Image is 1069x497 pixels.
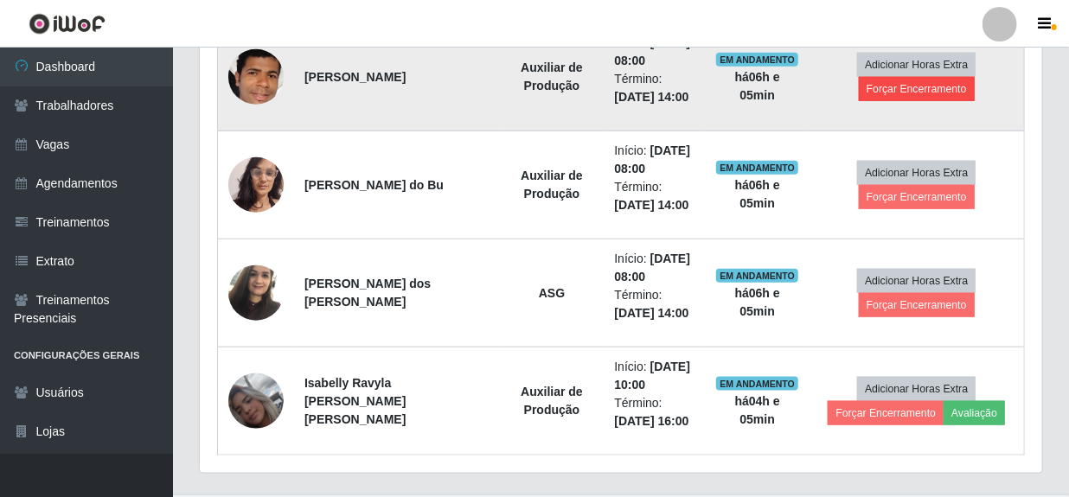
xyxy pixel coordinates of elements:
img: CoreUI Logo [29,13,106,35]
img: 1700658195519.jpeg [228,352,284,450]
li: Início: [614,250,695,286]
button: Forçar Encerramento [859,293,975,317]
img: 1709861924003.jpeg [228,38,284,117]
button: Adicionar Horas Extra [857,269,976,293]
span: EM ANDAMENTO [716,53,798,67]
strong: há 06 h e 05 min [735,286,780,318]
strong: [PERSON_NAME] dos [PERSON_NAME] [304,277,431,309]
strong: Isabelly Ravyla [PERSON_NAME] [PERSON_NAME] [304,376,406,426]
li: Início: [614,142,695,178]
li: Término: [614,70,695,106]
strong: Auxiliar de Produção [521,169,583,201]
strong: Auxiliar de Produção [521,61,583,92]
button: Forçar Encerramento [859,77,975,101]
button: Forçar Encerramento [828,401,944,425]
li: Término: [614,394,695,430]
time: [DATE] 14:00 [614,198,688,212]
time: [DATE] 16:00 [614,414,688,428]
img: 1748573558798.jpeg [228,256,284,329]
time: [DATE] 14:00 [614,90,688,104]
time: [DATE] 10:00 [614,360,690,392]
img: 1739920078548.jpeg [228,148,284,221]
button: Adicionar Horas Extra [857,377,976,401]
button: Adicionar Horas Extra [857,53,976,77]
strong: há 06 h e 05 min [735,178,780,210]
button: Adicionar Horas Extra [857,161,976,185]
span: EM ANDAMENTO [716,269,798,283]
strong: [PERSON_NAME] [304,70,406,84]
span: EM ANDAMENTO [716,377,798,391]
li: Início: [614,34,695,70]
time: [DATE] 14:00 [614,306,688,320]
li: Início: [614,358,695,394]
strong: há 06 h e 05 min [735,70,780,102]
strong: [PERSON_NAME] do Bu [304,178,444,192]
strong: Auxiliar de Produção [521,385,583,417]
time: [DATE] 08:00 [614,252,690,284]
button: Forçar Encerramento [859,185,975,209]
li: Término: [614,178,695,214]
span: EM ANDAMENTO [716,161,798,175]
strong: ASG [539,286,565,300]
time: [DATE] 08:00 [614,143,690,175]
strong: há 04 h e 05 min [735,394,780,426]
button: Avaliação [944,401,1005,425]
li: Término: [614,286,695,322]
